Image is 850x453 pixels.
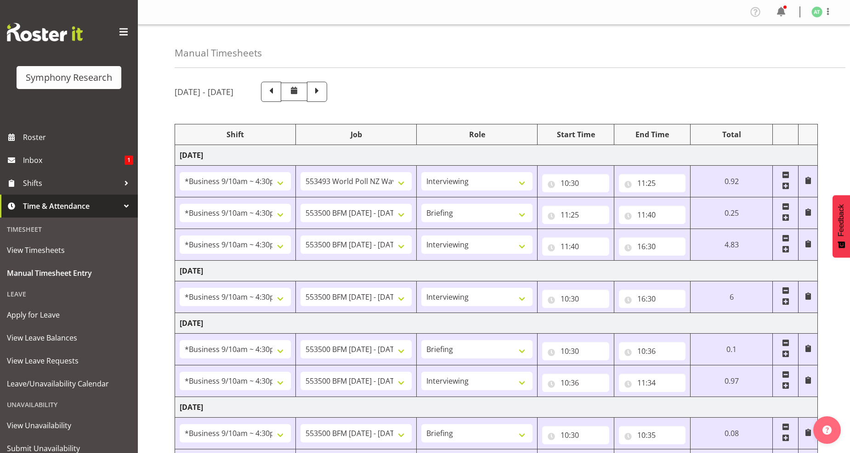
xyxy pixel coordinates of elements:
[542,206,609,224] input: Click to select...
[7,419,131,432] span: View Unavailability
[2,414,136,437] a: View Unavailability
[822,425,832,435] img: help-xxl-2.png
[7,266,131,280] span: Manual Timesheet Entry
[175,48,262,58] h4: Manual Timesheets
[7,377,131,391] span: Leave/Unavailability Calendar
[619,237,686,256] input: Click to select...
[691,166,773,197] td: 0.92
[23,176,119,190] span: Shifts
[811,6,822,17] img: angela-tunnicliffe1838.jpg
[691,281,773,313] td: 6
[833,195,850,257] button: Feedback - Show survey
[175,87,233,97] h5: [DATE] - [DATE]
[542,129,609,140] div: Start Time
[175,397,818,418] td: [DATE]
[2,326,136,349] a: View Leave Balances
[691,365,773,397] td: 0.97
[691,418,773,449] td: 0.08
[619,290,686,308] input: Click to select...
[619,129,686,140] div: End Time
[542,237,609,256] input: Click to select...
[542,342,609,360] input: Click to select...
[619,206,686,224] input: Click to select...
[2,395,136,414] div: Unavailability
[542,174,609,192] input: Click to select...
[695,129,768,140] div: Total
[175,261,818,281] td: [DATE]
[23,153,125,167] span: Inbox
[23,130,133,144] span: Roster
[542,374,609,392] input: Click to select...
[837,204,845,236] span: Feedback
[691,334,773,365] td: 0.1
[7,308,131,322] span: Apply for Leave
[619,426,686,444] input: Click to select...
[619,374,686,392] input: Click to select...
[2,372,136,395] a: Leave/Unavailability Calendar
[7,23,83,41] img: Rosterit website logo
[421,129,533,140] div: Role
[7,354,131,368] span: View Leave Requests
[619,174,686,192] input: Click to select...
[180,129,291,140] div: Shift
[2,285,136,303] div: Leave
[7,331,131,345] span: View Leave Balances
[300,129,412,140] div: Job
[2,220,136,239] div: Timesheet
[691,229,773,261] td: 4.83
[619,342,686,360] input: Click to select...
[175,145,818,166] td: [DATE]
[175,313,818,334] td: [DATE]
[7,243,131,257] span: View Timesheets
[2,303,136,326] a: Apply for Leave
[23,199,119,213] span: Time & Attendance
[125,156,133,165] span: 1
[691,197,773,229] td: 0.25
[26,71,112,84] div: Symphony Research
[542,290,609,308] input: Click to select...
[2,239,136,262] a: View Timesheets
[2,262,136,285] a: Manual Timesheet Entry
[542,426,609,444] input: Click to select...
[2,349,136,372] a: View Leave Requests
